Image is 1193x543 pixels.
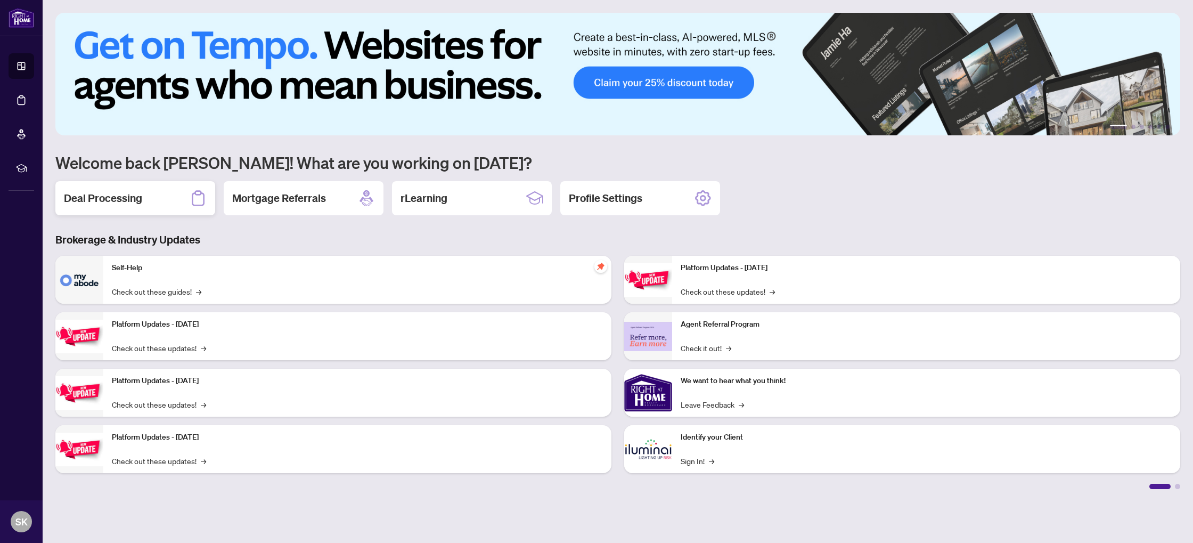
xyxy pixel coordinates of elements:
[681,319,1172,330] p: Agent Referral Program
[112,319,603,330] p: Platform Updates - [DATE]
[624,425,672,473] img: Identify your Client
[709,455,714,467] span: →
[112,286,201,297] a: Check out these guides!→
[681,375,1172,387] p: We want to hear what you think!
[64,191,142,206] h2: Deal Processing
[624,322,672,351] img: Agent Referral Program
[1165,125,1170,129] button: 6
[112,342,206,354] a: Check out these updates!→
[201,399,206,410] span: →
[1150,506,1182,538] button: Open asap
[739,399,744,410] span: →
[112,262,603,274] p: Self-Help
[726,342,731,354] span: →
[681,399,744,410] a: Leave Feedback→
[55,320,103,353] img: Platform Updates - September 16, 2025
[1110,125,1127,129] button: 1
[112,375,603,387] p: Platform Updates - [DATE]
[1131,125,1135,129] button: 2
[1140,125,1144,129] button: 3
[594,260,607,273] span: pushpin
[681,286,775,297] a: Check out these updates!→
[681,262,1172,274] p: Platform Updates - [DATE]
[55,232,1180,247] h3: Brokerage & Industry Updates
[681,455,714,467] a: Sign In!→
[770,286,775,297] span: →
[15,514,28,529] span: SK
[196,286,201,297] span: →
[112,455,206,467] a: Check out these updates!→
[401,191,447,206] h2: rLearning
[55,256,103,304] img: Self-Help
[55,376,103,410] img: Platform Updates - July 21, 2025
[681,432,1172,443] p: Identify your Client
[624,263,672,297] img: Platform Updates - June 23, 2025
[201,455,206,467] span: →
[55,13,1180,135] img: Slide 0
[55,433,103,466] img: Platform Updates - July 8, 2025
[1157,125,1161,129] button: 5
[201,342,206,354] span: →
[232,191,326,206] h2: Mortgage Referrals
[112,399,206,410] a: Check out these updates!→
[681,342,731,354] a: Check it out!→
[624,369,672,417] img: We want to hear what you think!
[112,432,603,443] p: Platform Updates - [DATE]
[569,191,642,206] h2: Profile Settings
[9,8,34,28] img: logo
[1148,125,1153,129] button: 4
[55,152,1180,173] h1: Welcome back [PERSON_NAME]! What are you working on [DATE]?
